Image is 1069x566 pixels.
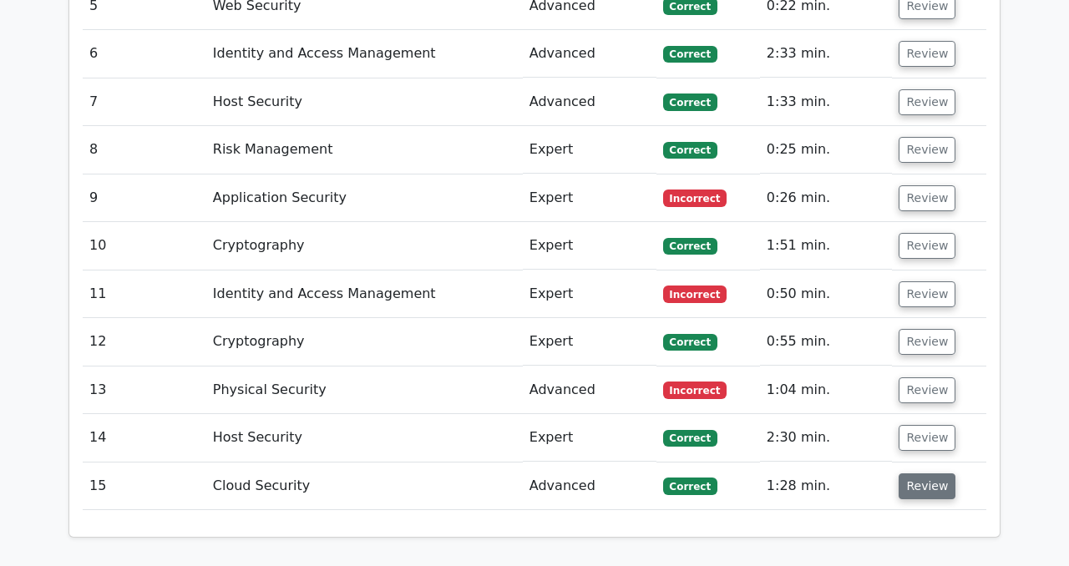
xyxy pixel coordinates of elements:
[206,78,523,126] td: Host Security
[899,425,955,451] button: Review
[83,414,206,462] td: 14
[206,366,523,414] td: Physical Security
[83,30,206,78] td: 6
[523,126,656,174] td: Expert
[206,270,523,318] td: Identity and Access Management
[899,41,955,67] button: Review
[760,174,893,222] td: 0:26 min.
[899,89,955,115] button: Review
[899,473,955,499] button: Review
[899,377,955,403] button: Review
[663,334,717,351] span: Correct
[523,222,656,270] td: Expert
[663,190,727,206] span: Incorrect
[760,222,893,270] td: 1:51 min.
[83,78,206,126] td: 7
[663,238,717,255] span: Correct
[899,137,955,163] button: Review
[523,414,656,462] td: Expert
[663,382,727,398] span: Incorrect
[206,222,523,270] td: Cryptography
[206,462,523,510] td: Cloud Security
[523,318,656,366] td: Expert
[523,78,656,126] td: Advanced
[83,462,206,510] td: 15
[83,270,206,318] td: 11
[760,78,893,126] td: 1:33 min.
[206,318,523,366] td: Cryptography
[206,30,523,78] td: Identity and Access Management
[83,222,206,270] td: 10
[899,185,955,211] button: Review
[760,318,893,366] td: 0:55 min.
[899,233,955,259] button: Review
[663,478,717,494] span: Correct
[663,142,717,159] span: Correct
[899,281,955,307] button: Review
[663,286,727,302] span: Incorrect
[663,46,717,63] span: Correct
[206,126,523,174] td: Risk Management
[206,174,523,222] td: Application Security
[663,430,717,447] span: Correct
[83,318,206,366] td: 12
[760,462,893,510] td: 1:28 min.
[760,270,893,318] td: 0:50 min.
[206,414,523,462] td: Host Security
[523,366,656,414] td: Advanced
[760,366,893,414] td: 1:04 min.
[83,366,206,414] td: 13
[523,270,656,318] td: Expert
[83,174,206,222] td: 9
[523,174,656,222] td: Expert
[760,126,893,174] td: 0:25 min.
[523,30,656,78] td: Advanced
[83,126,206,174] td: 8
[760,30,893,78] td: 2:33 min.
[663,93,717,110] span: Correct
[523,462,656,510] td: Advanced
[899,329,955,355] button: Review
[760,414,893,462] td: 2:30 min.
